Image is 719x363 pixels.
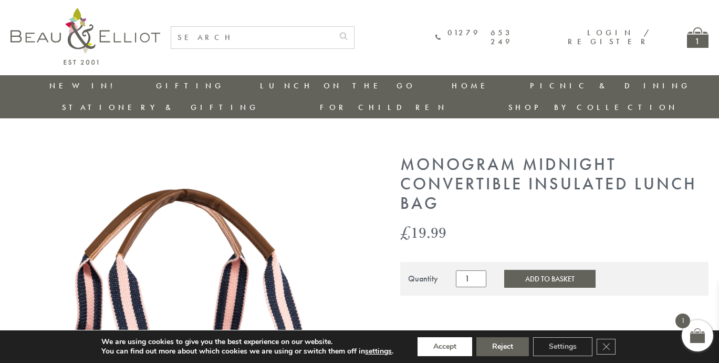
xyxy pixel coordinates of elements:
[418,337,472,356] button: Accept
[504,270,596,288] button: Add to Basket
[400,155,708,213] h1: Monogram Midnight Convertible Insulated Lunch Bag
[365,347,392,356] button: settings
[62,102,259,113] a: Stationery & Gifting
[687,27,708,48] a: 1
[435,28,513,47] a: 01279 653 249
[408,274,438,284] div: Quantity
[171,27,333,48] input: SEARCH
[101,347,393,356] p: You can find out more about which cookies we are using or switch them off in .
[456,270,486,287] input: Product quantity
[11,8,160,65] img: logo
[400,221,411,243] span: £
[49,80,120,91] a: New in!
[533,337,592,356] button: Settings
[101,337,393,347] p: We are using cookies to give you the best experience on our website.
[400,221,446,243] bdi: 19.99
[260,80,415,91] a: Lunch On The Go
[675,314,690,328] span: 1
[398,302,711,327] iframe: Secure express checkout frame
[320,102,447,113] a: For Children
[452,80,494,91] a: Home
[156,80,224,91] a: Gifting
[568,27,650,47] a: Login / Register
[597,339,616,355] button: Close GDPR Cookie Banner
[508,102,678,113] a: Shop by collection
[530,80,691,91] a: Picnic & Dining
[476,337,529,356] button: Reject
